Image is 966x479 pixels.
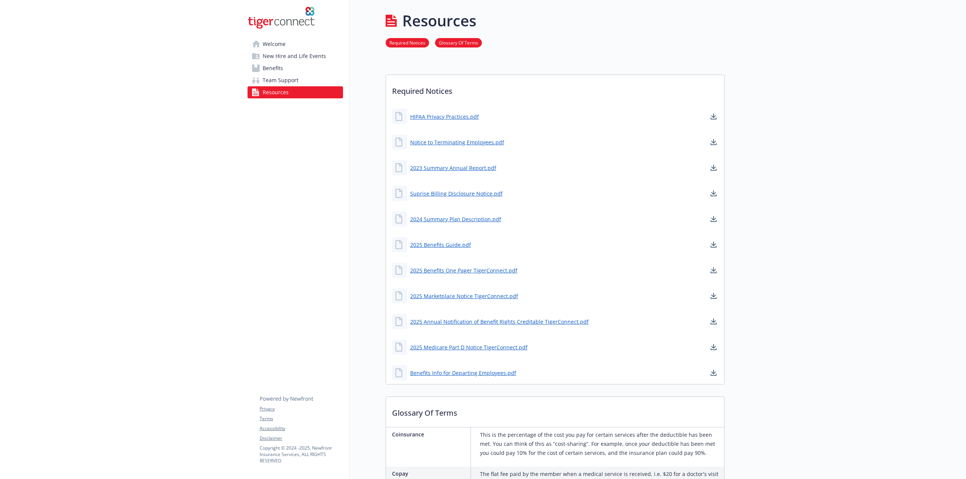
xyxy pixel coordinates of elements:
[410,138,504,146] a: Notice to Terminating Employees.pdf
[392,430,468,438] p: Coinsurance
[260,435,343,442] a: Disclaimer
[386,39,429,46] a: Required Notices
[386,75,724,103] p: Required Notices
[709,291,718,300] a: download document
[709,266,718,275] a: download document
[260,425,343,432] a: Accessibility
[480,430,721,458] p: This is the percentage of the cost you pay for certain services after the deductible has been met...
[410,343,528,351] a: 2025 Medicare Part D Notice TigerConnect.pdf
[248,86,343,98] a: Resources
[260,415,343,422] a: Terms
[435,39,482,46] a: Glossary Of Terms
[709,317,718,326] a: download document
[263,74,298,86] span: Team Support
[263,38,286,50] span: Welcome
[392,470,468,477] p: Copay
[410,266,517,274] a: 2025 Benefits One Pager TigerConnect.pdf
[709,112,718,121] a: download document
[410,164,496,172] a: 2023 Summary Annual Report.pdf
[410,292,518,300] a: 2025 Marketplace Notice TigerConnect.pdf
[410,113,479,121] a: HIPAA Privacy Practices.pdf
[709,163,718,172] a: download document
[709,189,718,198] a: download document
[248,50,343,62] a: New Hire and Life Events
[410,318,589,326] a: 2025 Annual Notification of Benefit Rights Creditable TigerConnect.pdf
[709,138,718,147] a: download document
[263,86,289,98] span: Resources
[263,50,326,62] span: New Hire and Life Events
[410,241,471,249] a: 2025 Benefits Guide.pdf
[386,397,724,425] p: Glossary Of Terms
[709,240,718,249] a: download document
[260,445,343,464] p: Copyright © 2024 - 2025 , Newfront Insurance Services, ALL RIGHTS RESERVED
[410,215,501,223] a: 2024 Summary Plan Description.pdf
[248,38,343,50] a: Welcome
[260,406,343,412] a: Privacy
[410,369,516,377] a: Benefits Info for Departing Employees.pdf
[709,214,718,223] a: download document
[709,368,718,377] a: download document
[410,190,503,197] a: Suprise Billing Disclosure Notice.pdf
[402,9,476,32] h1: Resources
[248,62,343,74] a: Benefits
[263,62,283,74] span: Benefits
[709,343,718,352] a: download document
[248,74,343,86] a: Team Support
